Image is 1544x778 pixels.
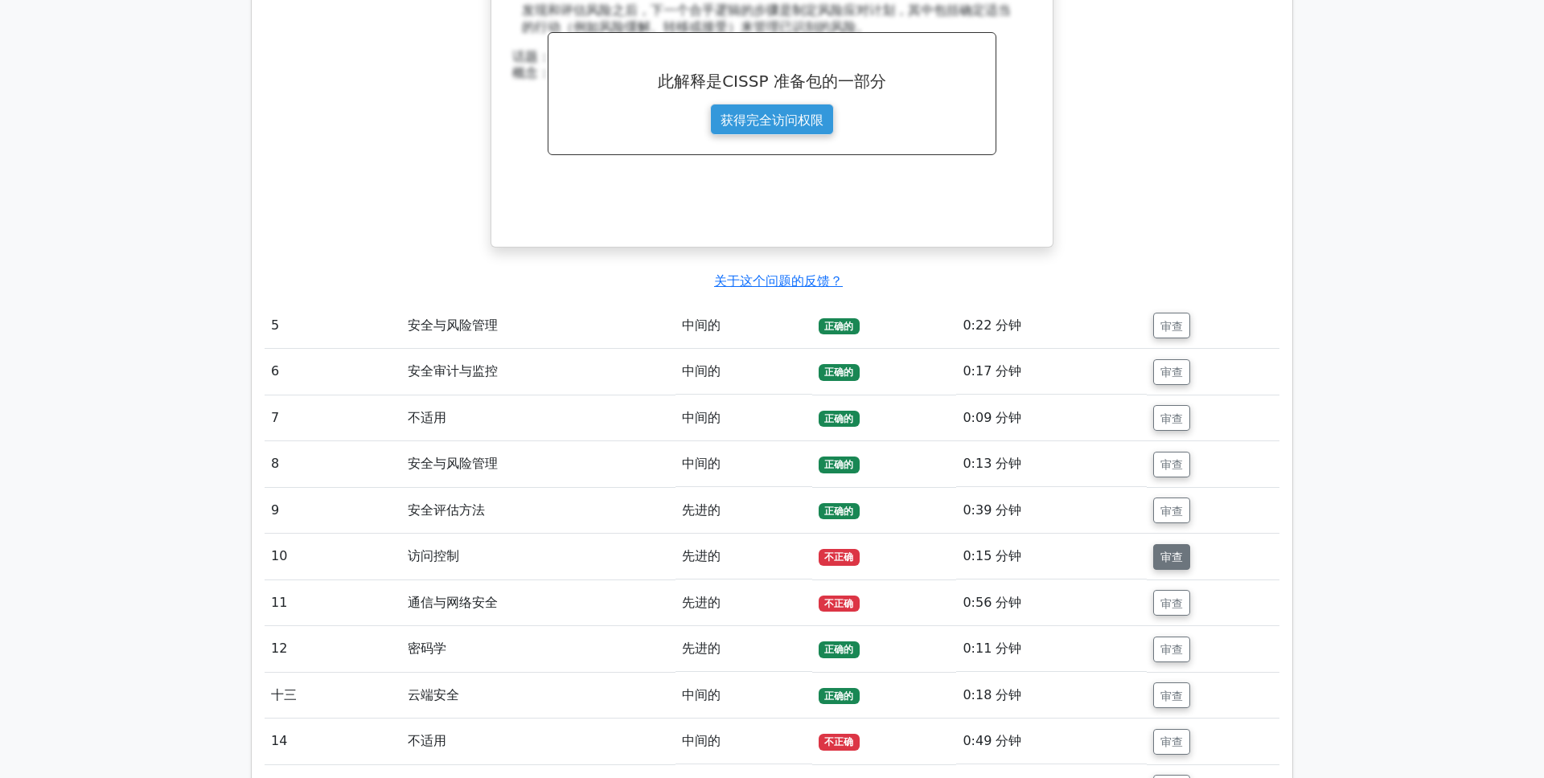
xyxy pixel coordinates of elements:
button: 审查 [1153,498,1190,523]
font: 云端安全 [408,687,459,702]
button: 审查 [1153,313,1190,338]
button: 审查 [1153,359,1190,385]
font: 审查 [1160,551,1183,563]
a: 关于这个问题的反馈？ [714,273,843,289]
font: 中间的 [682,687,721,702]
font: 正确的 [824,413,853,424]
font: 0:39 分钟 [963,502,1021,518]
font: 8 [271,456,279,471]
font: 中间的 [682,317,721,333]
font: 审查 [1160,319,1183,332]
font: 0:18 分钟 [963,687,1021,702]
button: 审查 [1153,590,1190,616]
font: 0:49 分钟 [963,733,1021,748]
font: 审查 [1160,596,1183,609]
font: 6 [271,363,279,379]
font: 审查 [1160,366,1183,379]
button: 审查 [1153,452,1190,477]
font: 正确的 [824,321,853,332]
font: 正确的 [824,690,853,702]
font: 0:09 分钟 [963,410,1021,425]
font: 安全评估方法 [408,502,485,518]
font: 发现和评估风险之后，下一个合乎逻辑的步骤是制定风险应对计划，其中包括确定适当的行动（例如风险缓解、转移或接受）来管理已识别的风险。 [522,2,1011,35]
font: 0:17 分钟 [963,363,1021,379]
font: 先进的 [682,548,721,563]
font: 先进的 [682,502,721,518]
font: 话题： [512,49,551,64]
button: 审查 [1153,405,1190,431]
font: 0:56 分钟 [963,595,1021,610]
button: 审查 [1153,544,1190,570]
font: 0:13 分钟 [963,456,1021,471]
font: 先进的 [682,595,721,610]
font: 14 [271,733,287,748]
font: 不正确 [824,598,853,609]
font: 访问控制 [408,548,459,563]
font: 先进的 [682,641,721,656]
font: 正确的 [824,459,853,470]
font: 10 [271,548,287,563]
font: 密码学 [408,641,446,656]
font: 中间的 [682,410,721,425]
font: 不正确 [824,736,853,747]
button: 审查 [1153,637,1190,662]
font: 审查 [1160,689,1183,702]
font: 十三 [271,687,297,702]
font: 正确的 [824,366,853,378]
font: 不适用 [408,410,446,425]
font: 不正确 [824,551,853,563]
font: 安全与风险管理 [408,456,498,471]
font: 通信与网络安全 [408,595,498,610]
button: 审查 [1153,729,1190,755]
font: 中间的 [682,456,721,471]
font: 审查 [1160,643,1183,656]
a: 获得完全访问权限 [710,104,834,135]
font: 9 [271,502,279,518]
font: 概念： [512,65,551,80]
font: 0:22 分钟 [963,317,1021,333]
font: 0:11 分钟 [963,641,1021,656]
button: 审查 [1153,682,1190,708]
font: 11 [271,595,287,610]
font: 5 [271,317,279,333]
font: 审查 [1160,458,1183,471]
font: 安全与风险管理 [408,317,498,333]
font: 7 [271,410,279,425]
font: 审查 [1160,735,1183,748]
font: 12 [271,641,287,656]
font: 审查 [1160,504,1183,517]
font: 中间的 [682,363,721,379]
font: 正确的 [824,506,853,517]
font: 安全审计与监控 [408,363,498,379]
font: 正确的 [824,644,853,655]
font: 审查 [1160,412,1183,424]
font: 不适用 [408,733,446,748]
font: 中间的 [682,733,721,748]
font: 0:15 分钟 [963,548,1021,563]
